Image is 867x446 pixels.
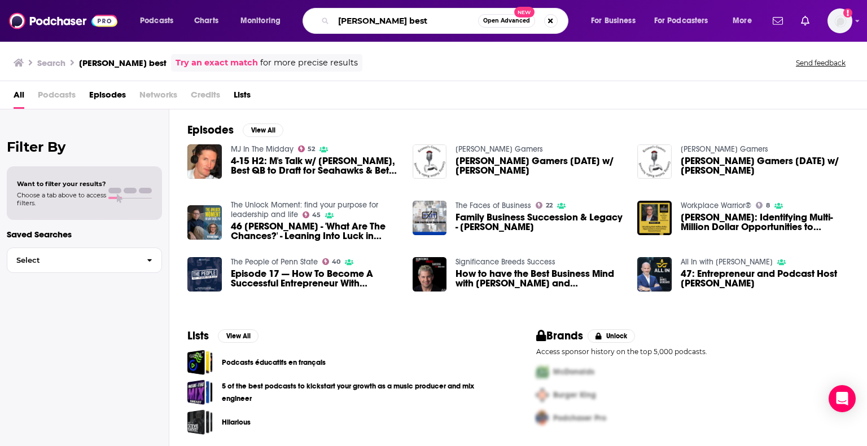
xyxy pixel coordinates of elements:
img: 4-15 H2: M's Talk w/ Daniel Kramer, Best QB to Draft for Seahawks & Bet w/ Marc [187,144,222,179]
a: Family Business Succession & Legacy - Marc Kramer [456,213,624,232]
a: All In with Daniel Giordano [681,257,773,267]
div: Search podcasts, credits, & more... [313,8,579,34]
img: Episode 17 — How To Become A Successful Entrepreneur With Marc Kramer '91 [187,257,222,292]
span: Hilarious [187,409,213,435]
a: 47: Entrepreneur and Podcast Host Marc Kramer [681,269,849,288]
a: 52 [298,145,316,152]
a: The Unlock Moment: find your purpose for leadership and life [231,200,378,219]
span: Episode 17 — How To Become A Successful Entrepreneur With [PERSON_NAME] '91 [231,269,399,288]
button: open menu [233,12,295,30]
img: How to have the Best Business Mind with Daniel Puder and Marc Kramer ep. 105 [413,257,447,292]
button: Select [7,248,162,273]
img: Marc Kramer: Identifying Multi-Million Dollar Opportunities to Control Your Financial Future [637,201,672,235]
span: Open Advanced [483,18,530,24]
img: Kramer's Gamers March 9 2014 w/ Basile [413,144,447,179]
span: 52 [308,147,315,152]
span: Podchaser Pro [553,413,606,423]
a: Charts [187,12,225,30]
p: Saved Searches [7,229,162,240]
button: Send feedback [792,58,849,68]
a: 46 Marc Kramer - 'What Are The Chances?' - Leaning Into Luck in Making the Impossible Possible [231,222,399,241]
a: Episodes [89,86,126,109]
a: Podcasts éducatifs en français [222,356,326,369]
a: 22 [536,202,553,209]
a: Lists [234,86,251,109]
a: Kramer's Gamers [456,144,543,154]
a: 8 [756,202,770,209]
span: How to have the Best Business Mind with [PERSON_NAME] and [PERSON_NAME] ep. 105 [456,269,624,288]
span: Podcasts [140,13,173,29]
span: 8 [766,203,770,208]
span: Charts [194,13,218,29]
span: for more precise results [260,56,358,69]
span: Networks [139,86,177,109]
h2: Brands [536,329,583,343]
span: Podcasts [38,86,76,109]
div: Open Intercom Messenger [829,385,856,412]
button: View All [218,329,259,343]
span: Want to filter your results? [17,180,106,188]
span: For Business [591,13,636,29]
button: open menu [647,12,725,30]
button: Open AdvancedNew [478,14,535,28]
span: New [514,7,535,17]
span: For Podcasters [654,13,708,29]
a: How to have the Best Business Mind with Daniel Puder and Marc Kramer ep. 105 [456,269,624,288]
a: 4-15 H2: M's Talk w/ Daniel Kramer, Best QB to Draft for Seahawks & Bet w/ Marc [231,156,399,175]
span: 40 [332,259,340,264]
img: 46 Marc Kramer - 'What Are The Chances?' - Leaning Into Luck in Making the Impossible Possible [187,205,222,240]
a: The Faces of Business [456,201,531,210]
img: Third Pro Logo [532,407,553,430]
img: Family Business Succession & Legacy - Marc Kramer [413,201,447,235]
span: More [733,13,752,29]
a: 5 of the best podcasts to kickstart your growth as a music producer and mix engineer [222,380,500,405]
span: Credits [191,86,220,109]
span: Select [7,257,138,264]
span: Family Business Succession & Legacy - [PERSON_NAME] [456,213,624,232]
a: Show notifications dropdown [796,11,814,30]
a: All [14,86,24,109]
h2: Filter By [7,139,162,155]
img: First Pro Logo [532,360,553,383]
a: Try an exact match [176,56,258,69]
a: Episode 17 — How To Become A Successful Entrepreneur With Marc Kramer '91 [231,269,399,288]
span: [PERSON_NAME]: Identifying Multi-Million Dollar Opportunities to Control Your Financial Future [681,213,849,232]
img: Kramer's Gamers March 9 2014 w/ Basile [637,144,672,179]
span: 4-15 H2: M's Talk w/ [PERSON_NAME], Best QB to Draft for Seahawks & Bet w/ [PERSON_NAME] [231,156,399,175]
button: open menu [583,12,650,30]
img: 47: Entrepreneur and Podcast Host Marc Kramer [637,257,672,292]
p: Access sponsor history on the top 5,000 podcasts. [536,347,849,356]
a: Workplace Warrior® [681,201,751,210]
a: Podcasts éducatifs en français [187,350,213,375]
img: Second Pro Logo [532,383,553,407]
button: View All [243,123,283,137]
span: McDonalds [553,367,594,377]
h2: Episodes [187,123,234,137]
button: Unlock [588,329,636,343]
a: The People of Penn State [231,257,318,267]
a: Kramer's Gamers [681,144,768,154]
span: [PERSON_NAME] Gamers [DATE] w/ [PERSON_NAME] [456,156,624,175]
a: Significance Breeds Success [456,257,555,267]
span: Burger King [553,390,596,400]
span: Monitoring [240,13,281,29]
a: 5 of the best podcasts to kickstart your growth as a music producer and mix engineer [187,379,213,405]
button: Show profile menu [827,8,852,33]
a: Kramer's Gamers March 9 2014 w/ Basile [681,156,849,175]
button: open menu [725,12,766,30]
a: Marc Kramer: Identifying Multi-Million Dollar Opportunities to Control Your Financial Future [681,213,849,232]
input: Search podcasts, credits, & more... [334,12,478,30]
a: Show notifications dropdown [768,11,787,30]
a: Hilarious [222,416,251,429]
span: [PERSON_NAME] Gamers [DATE] w/ [PERSON_NAME] [681,156,849,175]
h2: Lists [187,329,209,343]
